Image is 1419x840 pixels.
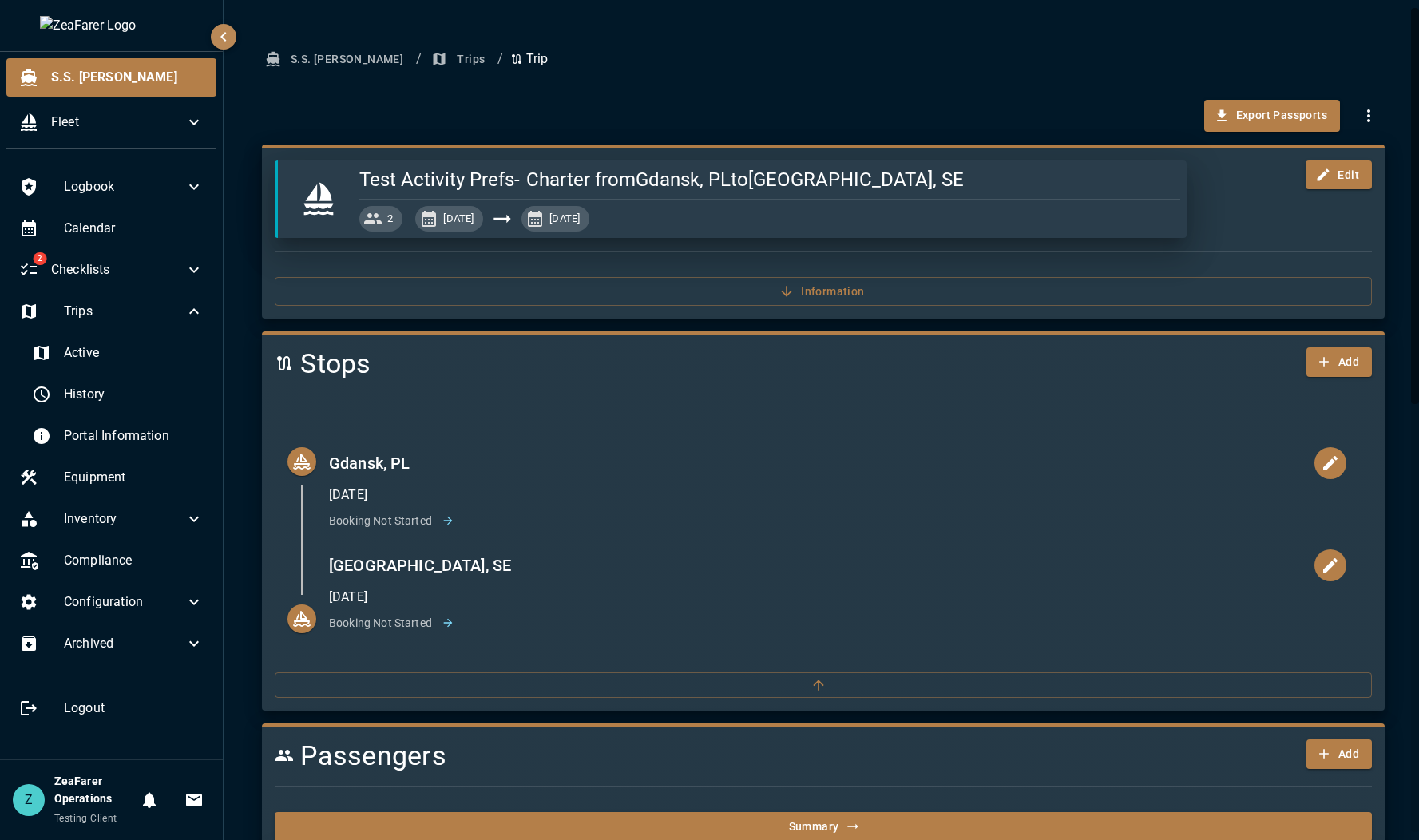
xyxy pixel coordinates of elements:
[329,615,432,631] p: Booking Not Started
[64,219,204,238] span: Calendar
[51,68,204,87] span: S.S. [PERSON_NAME]
[6,458,216,497] div: Equipment
[40,16,184,35] img: ZeaFarer Logo
[19,417,216,455] div: Portal Information
[6,58,216,97] div: S.S. [PERSON_NAME]
[1306,347,1372,377] button: Add
[329,485,1346,505] p: [DATE]
[6,583,216,621] div: Configuration
[133,784,165,816] button: Notifications
[33,252,46,265] span: 2
[6,689,216,727] div: Logout
[64,302,184,321] span: Trips
[64,634,184,653] span: Archived
[64,343,204,363] span: Active
[178,784,210,816] button: Invitations
[275,277,1372,307] button: Information
[526,167,964,192] h5: Charter from Gdansk, PL to [GEOGRAPHIC_DATA], SE
[64,177,184,196] span: Logbook
[64,592,184,612] span: Configuration
[19,334,216,372] div: Active
[416,50,422,69] li: /
[13,784,45,816] div: Z
[329,588,1346,607] p: [DATE]
[1306,739,1372,769] button: Add
[6,209,216,248] div: Calendar
[359,167,520,192] h5: Test Activity Prefs -
[6,624,216,663] div: Archived
[275,739,1187,773] h4: Passengers
[510,50,549,69] p: Trip
[64,426,204,446] span: Portal Information
[64,551,204,570] span: Compliance
[329,513,432,529] p: Booking Not Started
[54,773,133,808] h6: ZeaFarer Operations
[54,813,117,824] span: Testing Client
[6,251,216,289] div: 2Checklists
[262,45,410,74] button: S.S. [PERSON_NAME]
[329,553,511,578] span: [GEOGRAPHIC_DATA], SE
[19,375,216,414] div: History
[51,113,184,132] span: Fleet
[6,500,216,538] div: Inventory
[1306,160,1372,190] button: Edit
[329,450,410,476] span: Gdansk, PL
[1204,100,1340,132] button: Export Passports
[64,468,204,487] span: Equipment
[51,260,184,279] span: Checklists
[540,211,589,227] span: [DATE]
[6,541,216,580] div: Compliance
[64,509,184,529] span: Inventory
[378,211,402,227] span: 2
[6,103,216,141] div: Fleet
[497,50,503,69] li: /
[6,292,216,331] div: Trips
[434,211,483,227] span: [DATE]
[428,45,491,74] button: Trips
[6,168,216,206] div: Logbook
[64,385,204,404] span: History
[64,699,204,718] span: Logout
[275,347,1187,381] h4: Stops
